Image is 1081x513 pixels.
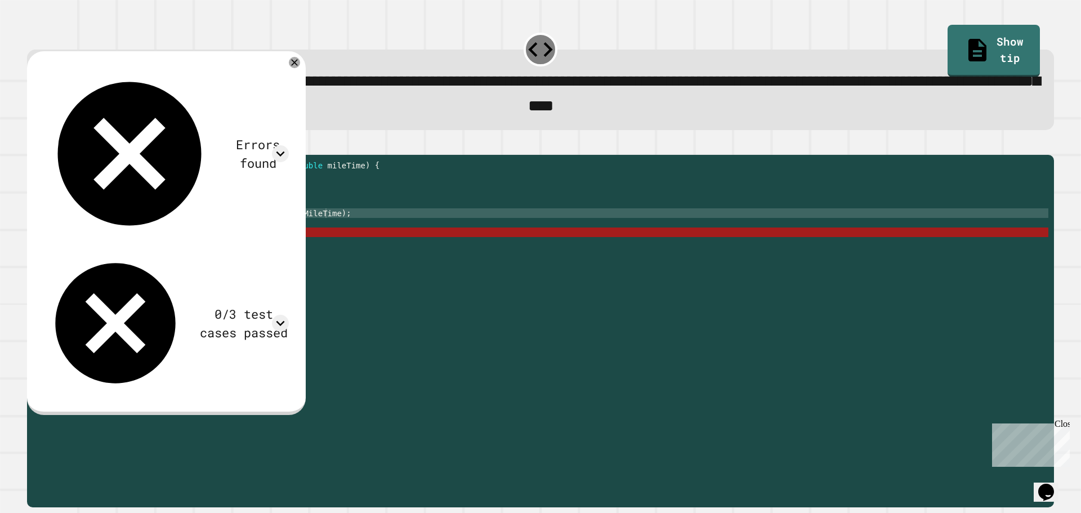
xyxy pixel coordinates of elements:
div: 0/3 test cases passed [199,305,289,342]
div: Errors found [227,135,289,172]
iframe: chat widget [1034,468,1070,502]
div: Chat with us now!Close [5,5,78,72]
iframe: chat widget [988,419,1070,467]
a: Show tip [948,25,1039,77]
